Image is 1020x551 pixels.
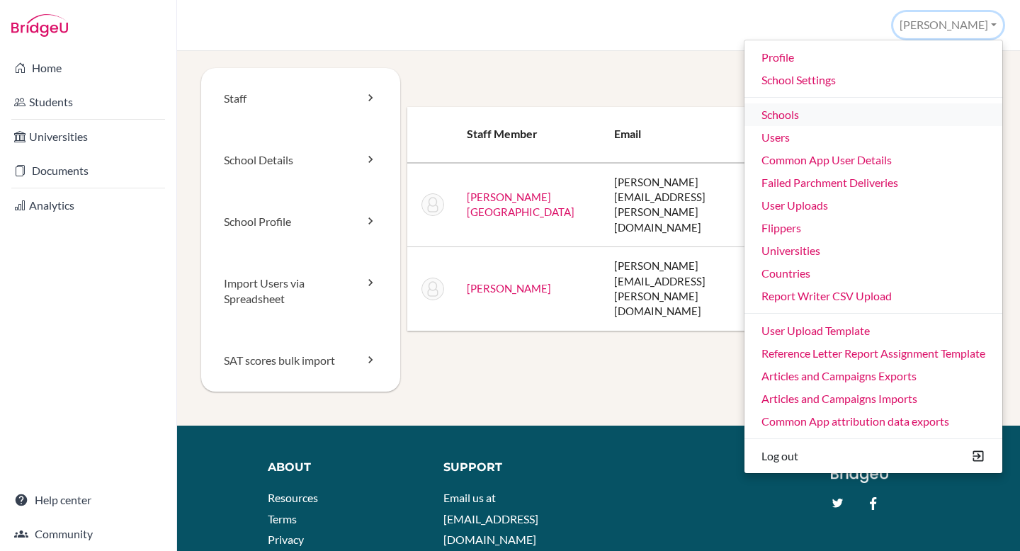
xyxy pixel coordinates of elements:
[744,410,1002,433] a: Common App attribution data exports
[603,107,769,163] th: Email
[744,285,1002,307] a: Report Writer CSV Upload
[744,387,1002,410] a: Articles and Campaigns Imports
[3,191,174,220] a: Analytics
[201,191,400,253] a: School Profile
[744,365,1002,387] a: Articles and Campaigns Exports
[3,88,174,116] a: Students
[443,460,588,476] div: Support
[744,239,1002,262] a: Universities
[268,491,318,504] a: Resources
[744,46,1002,69] a: Profile
[744,69,1002,91] a: School Settings
[744,171,1002,194] a: Failed Parchment Deliveries
[603,163,769,247] td: [PERSON_NAME][EMAIL_ADDRESS][PERSON_NAME][DOMAIN_NAME]
[744,194,1002,217] a: User Uploads
[467,191,574,218] a: [PERSON_NAME][GEOGRAPHIC_DATA]
[201,253,400,331] a: Import Users via Spreadsheet
[744,262,1002,285] a: Countries
[455,107,603,163] th: Staff member
[467,282,551,295] a: [PERSON_NAME]
[3,157,174,185] a: Documents
[268,512,297,526] a: Terms
[744,319,1002,342] a: User Upload Template
[11,14,68,37] img: Bridge-U
[744,445,1002,467] button: Log out
[744,103,1002,126] a: Schools
[3,520,174,548] a: Community
[744,126,1002,149] a: Users
[3,54,174,82] a: Home
[421,193,444,216] img: Clarissa Araujo
[744,217,1002,239] a: Flippers
[744,149,1002,171] a: Common App User Details
[268,460,423,476] div: About
[744,342,1002,365] a: Reference Letter Report Assignment Template
[3,486,174,514] a: Help center
[201,68,400,130] a: Staff
[201,330,400,392] a: SAT scores bulk import
[201,130,400,191] a: School Details
[744,40,1003,474] ul: [PERSON_NAME]
[603,247,769,331] td: [PERSON_NAME][EMAIL_ADDRESS][PERSON_NAME][DOMAIN_NAME]
[421,278,444,300] img: Adriana Fortin
[443,491,538,546] a: Email us at [EMAIL_ADDRESS][DOMAIN_NAME]
[3,123,174,151] a: Universities
[268,533,304,546] a: Privacy
[893,12,1003,38] button: [PERSON_NAME]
